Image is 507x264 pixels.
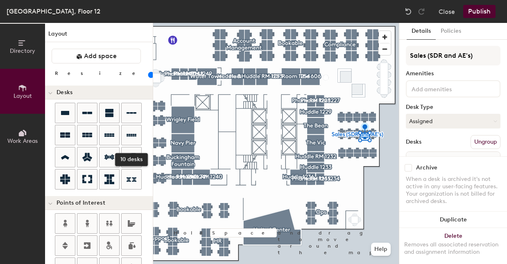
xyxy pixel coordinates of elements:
button: Details [407,23,436,40]
div: Desk Type [406,104,500,111]
span: Directory [10,47,35,54]
button: Ungroup [471,135,500,149]
span: Work Areas [7,138,38,144]
h1: Layout [45,29,153,42]
button: Help [371,243,391,256]
div: When a desk is archived it's not active in any user-facing features. Your organization is not bil... [406,176,500,205]
button: Add space [52,49,141,63]
input: Add amenities [410,83,484,93]
img: Redo [417,7,426,16]
div: Resize [55,70,145,77]
button: Assigned [406,114,500,129]
div: [GEOGRAPHIC_DATA], Floor 12 [7,6,100,16]
span: Add space [84,52,117,60]
button: Close [439,5,455,18]
img: Undo [404,7,412,16]
span: Desks [57,89,72,96]
span: Points of Interest [57,200,105,206]
button: DeleteRemoves all associated reservation and assignment information [399,228,507,264]
div: Amenities [406,70,500,77]
div: Removes all associated reservation and assignment information [404,241,502,256]
button: Publish [463,5,496,18]
button: Policies [436,23,466,40]
button: Duplicate [399,212,507,228]
span: Name [408,153,433,167]
button: 10 desks [121,125,142,145]
div: Desks [406,139,421,145]
span: Layout [14,93,32,99]
div: Archive [416,165,437,171]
